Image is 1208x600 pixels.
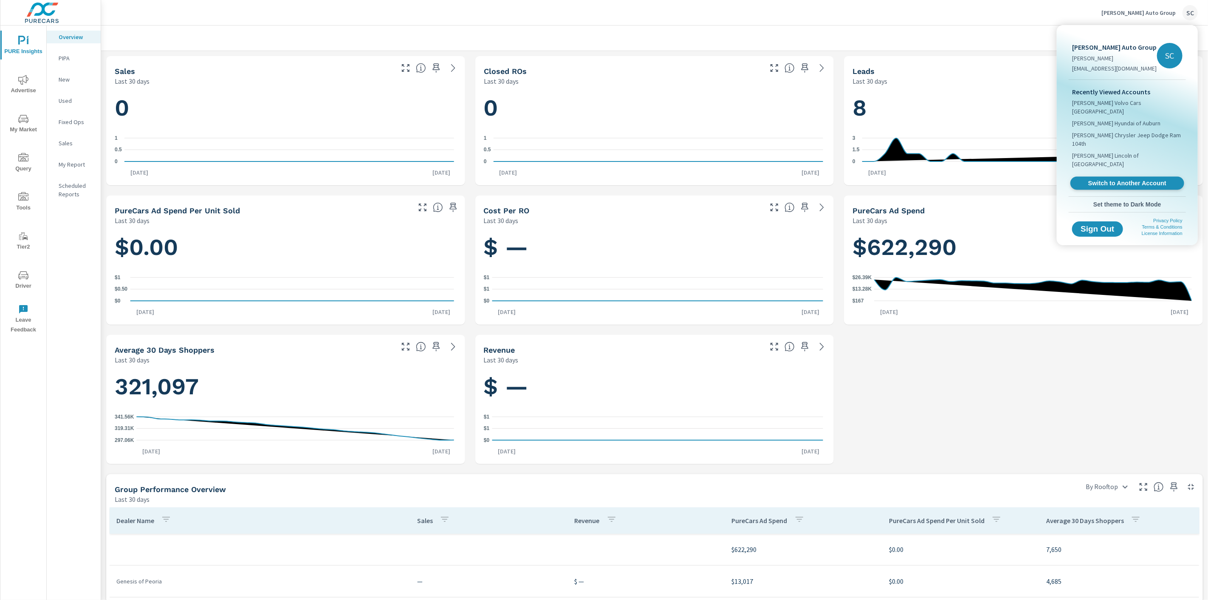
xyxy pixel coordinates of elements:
[1072,54,1157,62] p: [PERSON_NAME]
[1072,87,1183,97] p: Recently Viewed Accounts
[1072,119,1160,127] span: [PERSON_NAME] Hyundai of Auburn
[1154,218,1183,223] a: Privacy Policy
[1072,99,1183,116] span: [PERSON_NAME] Volvo Cars [GEOGRAPHIC_DATA]
[1072,221,1123,237] button: Sign Out
[1142,231,1183,236] a: License Information
[1157,43,1183,68] div: SC
[1072,64,1157,73] p: [EMAIL_ADDRESS][DOMAIN_NAME]
[1069,197,1186,212] button: Set theme to Dark Mode
[1142,224,1183,229] a: Terms & Conditions
[1072,42,1157,52] p: [PERSON_NAME] Auto Group
[1075,179,1179,187] span: Switch to Another Account
[1079,225,1116,233] span: Sign Out
[1072,151,1183,168] span: [PERSON_NAME] Lincoln of [GEOGRAPHIC_DATA]
[1070,177,1184,190] a: Switch to Another Account
[1072,201,1183,208] span: Set theme to Dark Mode
[1072,131,1183,148] span: [PERSON_NAME] Chrysler Jeep Dodge Ram 104th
